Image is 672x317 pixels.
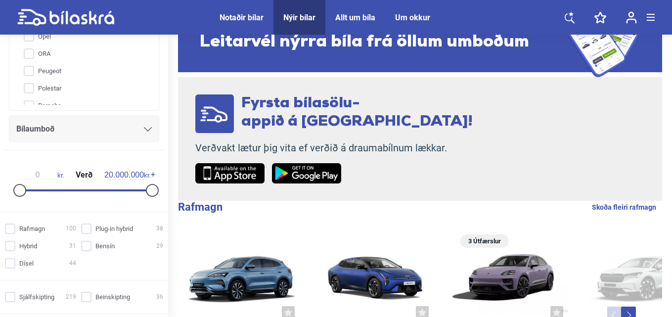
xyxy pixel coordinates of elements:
[200,34,553,51] span: Leitarvél nýrra bíla frá öllum umboðum
[283,13,315,22] a: Nýir bílar
[156,292,163,302] span: 36
[19,292,54,302] span: Sjálfskipting
[66,224,76,234] span: 100
[95,241,115,251] span: Bensín
[69,258,76,269] span: 44
[18,171,64,180] span: kr.
[178,201,223,213] b: Rafmagn
[19,241,37,251] span: Hybrid
[156,241,163,251] span: 29
[626,11,637,24] img: user-login.svg
[104,171,150,180] span: kr.
[69,241,76,251] span: 31
[395,13,430,22] a: Um okkur
[66,292,76,302] span: 219
[465,234,504,248] span: 3 Útfærslur
[156,224,163,234] span: 38
[241,96,473,130] span: Fyrsta bílasölu- appið á [GEOGRAPHIC_DATA]!
[95,224,133,234] span: Plug-in hybrid
[16,122,54,136] span: Bílaumboð
[335,13,375,22] a: Allt um bíla
[220,13,264,22] a: Notaðir bílar
[195,142,473,154] p: Verðvakt lætur þig vita ef verðið á draumabílnum lækkar.
[73,171,95,179] span: Verð
[95,292,130,302] span: Beinskipting
[19,258,34,269] span: Dísel
[19,224,45,234] span: Rafmagn
[592,201,656,214] a: Skoða fleiri rafmagn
